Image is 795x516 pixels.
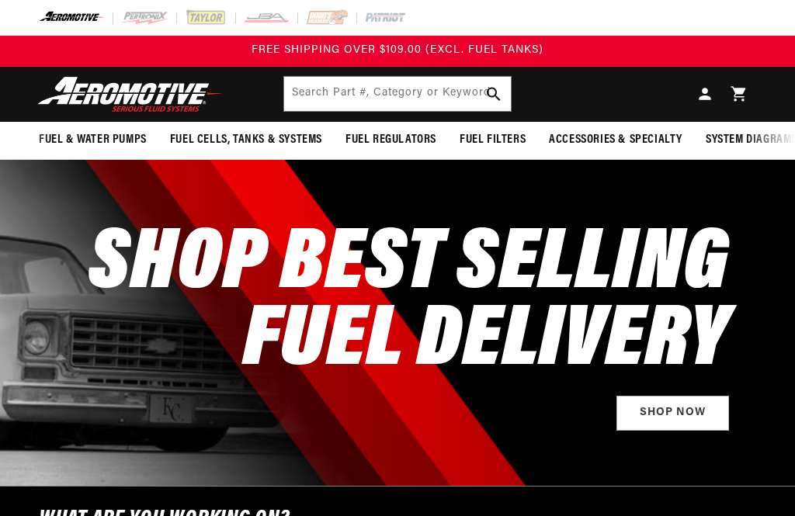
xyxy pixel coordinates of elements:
span: Accessories & Specialty [549,132,682,148]
span: FREE SHIPPING OVER $109.00 (EXCL. FUEL TANKS) [252,44,543,56]
a: Shop Now [616,396,729,431]
span: Fuel Regulators [345,132,436,148]
summary: Accessories & Specialty [537,122,694,158]
span: Fuel & Water Pumps [39,132,147,148]
summary: Fuel Filters [448,122,537,158]
span: Fuel Filters [460,132,526,148]
summary: Fuel & Water Pumps [27,122,158,158]
button: Search Part #, Category or Keyword [477,77,511,111]
summary: Fuel Regulators [334,122,448,158]
img: Aeromotive [33,76,227,113]
span: Fuel Cells, Tanks & Systems [170,132,322,148]
h2: SHOP BEST SELLING FUEL DELIVERY [89,227,729,380]
input: Search Part #, Category or Keyword [284,77,512,111]
summary: Fuel Cells, Tanks & Systems [158,122,334,158]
